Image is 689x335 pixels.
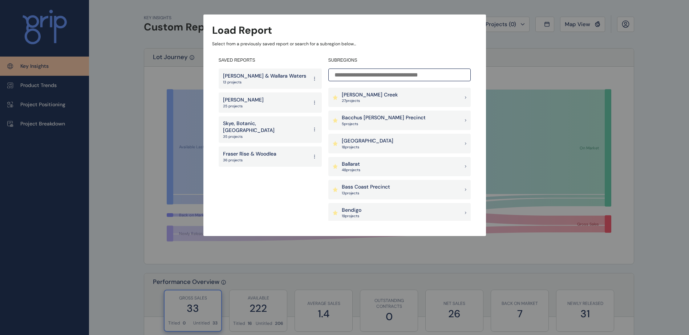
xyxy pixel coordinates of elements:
p: [PERSON_NAME] & Wallara Waters [223,73,306,80]
p: Ballarat [342,161,360,168]
p: [PERSON_NAME] Creek [342,91,398,99]
p: 48 project s [342,167,360,173]
p: 13 project s [342,191,390,196]
p: 25 projects [223,104,264,109]
p: 18 project s [342,145,393,150]
p: Bendigo [342,207,361,214]
p: 5 project s [342,121,426,127]
p: 27 project s [342,98,398,103]
p: Bass Coast Precinct [342,183,390,191]
h3: Load Report [212,23,272,37]
p: Select from a previously saved report or search for a subregion below... [212,41,477,47]
h4: SAVED REPORTS [219,57,322,63]
p: Bacchus [PERSON_NAME] Precinct [342,114,426,121]
p: 36 projects [223,158,276,163]
h4: SUBREGIONS [328,57,471,63]
p: 19 project s [342,214,361,219]
p: Fraser Rise & Woodlea [223,150,276,158]
p: [GEOGRAPHIC_DATA] [342,137,393,145]
p: 35 projects [223,134,308,139]
p: 13 projects [223,80,306,85]
p: Skye, Botanic, [GEOGRAPHIC_DATA] [223,120,308,134]
p: [PERSON_NAME] [223,96,264,104]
